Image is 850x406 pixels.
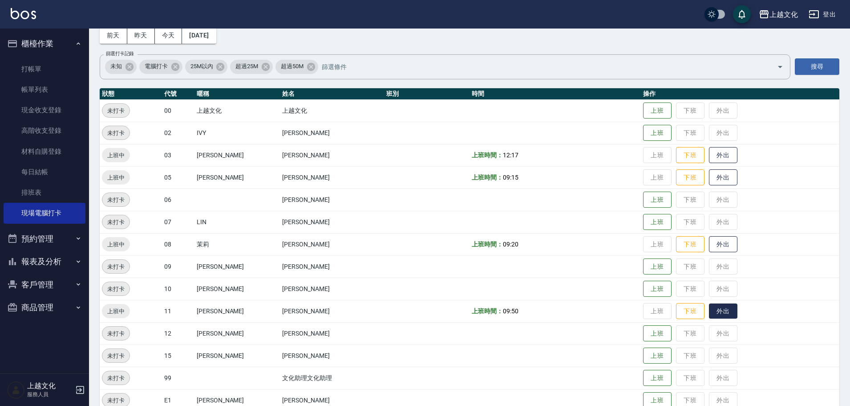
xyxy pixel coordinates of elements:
input: 篩選條件 [320,59,761,74]
td: 15 [162,344,194,367]
span: 未打卡 [102,373,130,383]
button: 前天 [100,27,127,44]
td: [PERSON_NAME] [280,189,384,211]
img: Person [7,381,25,399]
span: 09:15 [503,174,518,181]
span: 未打卡 [102,329,130,338]
button: Open [773,60,787,74]
div: 25M以內 [185,60,228,74]
a: 現場電腦打卡 [4,203,85,223]
td: 上越文化 [194,99,280,122]
b: 上班時間： [472,174,503,181]
td: 茉莉 [194,233,280,255]
b: 上班時間： [472,308,503,315]
button: 上班 [643,281,672,297]
td: [PERSON_NAME] [280,300,384,322]
img: Logo [11,8,36,19]
a: 每日結帳 [4,162,85,182]
td: [PERSON_NAME] [194,300,280,322]
button: 預約管理 [4,227,85,250]
button: 上班 [643,325,672,342]
div: 上越文化 [769,9,798,20]
td: 10 [162,278,194,300]
td: [PERSON_NAME] [194,144,280,166]
button: 客戶管理 [4,273,85,296]
td: 上越文化 [280,99,384,122]
button: 昨天 [127,27,155,44]
td: [PERSON_NAME] [194,255,280,278]
a: 帳單列表 [4,79,85,100]
span: 12:17 [503,152,518,159]
span: 電腦打卡 [139,62,173,71]
span: 09:50 [503,308,518,315]
button: 上班 [643,348,672,364]
span: 未打卡 [102,195,130,205]
button: 上班 [643,258,672,275]
b: 上班時間： [472,152,503,159]
label: 篩選打卡記錄 [106,50,134,57]
div: 未知 [105,60,137,74]
button: 下班 [676,169,704,186]
td: [PERSON_NAME] [194,166,280,189]
a: 材料自購登錄 [4,141,85,162]
button: save [733,5,751,23]
td: [PERSON_NAME] [280,144,384,166]
td: [PERSON_NAME] [280,122,384,144]
th: 狀態 [100,88,162,100]
button: 櫃檯作業 [4,32,85,55]
td: 文化助理文化助理 [280,367,384,389]
th: 代號 [162,88,194,100]
a: 現金收支登錄 [4,100,85,120]
span: 上班中 [102,240,130,249]
span: 未打卡 [102,128,130,138]
span: 超過25M [230,62,263,71]
button: 上班 [643,370,672,386]
td: 07 [162,211,194,233]
td: LIN [194,211,280,233]
button: 下班 [676,236,704,253]
div: 超過25M [230,60,273,74]
button: 下班 [676,303,704,320]
span: 未打卡 [102,262,130,271]
a: 高階收支登錄 [4,120,85,141]
th: 班別 [384,88,470,100]
div: 超過50M [275,60,318,74]
span: 未打卡 [102,217,130,227]
td: 05 [162,166,194,189]
th: 暱稱 [194,88,280,100]
button: 搜尋 [795,58,839,75]
button: 外出 [709,303,737,319]
h5: 上越文化 [27,381,73,390]
td: 03 [162,144,194,166]
td: [PERSON_NAME] [280,278,384,300]
button: 外出 [709,169,737,186]
button: 今天 [155,27,182,44]
td: 12 [162,322,194,344]
button: 上班 [643,103,672,119]
td: 02 [162,122,194,144]
td: [PERSON_NAME] [194,278,280,300]
td: [PERSON_NAME] [280,255,384,278]
th: 時間 [470,88,641,100]
span: 上班中 [102,307,130,316]
button: 上班 [643,125,672,141]
td: 06 [162,189,194,211]
td: 99 [162,367,194,389]
p: 服務人員 [27,390,73,398]
button: [DATE] [182,27,216,44]
td: [PERSON_NAME] [194,344,280,367]
span: 上班中 [102,173,130,182]
button: 上班 [643,192,672,208]
span: 未打卡 [102,351,130,361]
span: 上班中 [102,151,130,160]
th: 姓名 [280,88,384,100]
td: IVY [194,122,280,144]
span: 09:20 [503,241,518,248]
div: 電腦打卡 [139,60,182,74]
td: [PERSON_NAME] [280,322,384,344]
td: [PERSON_NAME] [280,211,384,233]
b: 上班時間： [472,241,503,248]
td: 08 [162,233,194,255]
td: [PERSON_NAME] [280,344,384,367]
span: 未打卡 [102,396,130,405]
